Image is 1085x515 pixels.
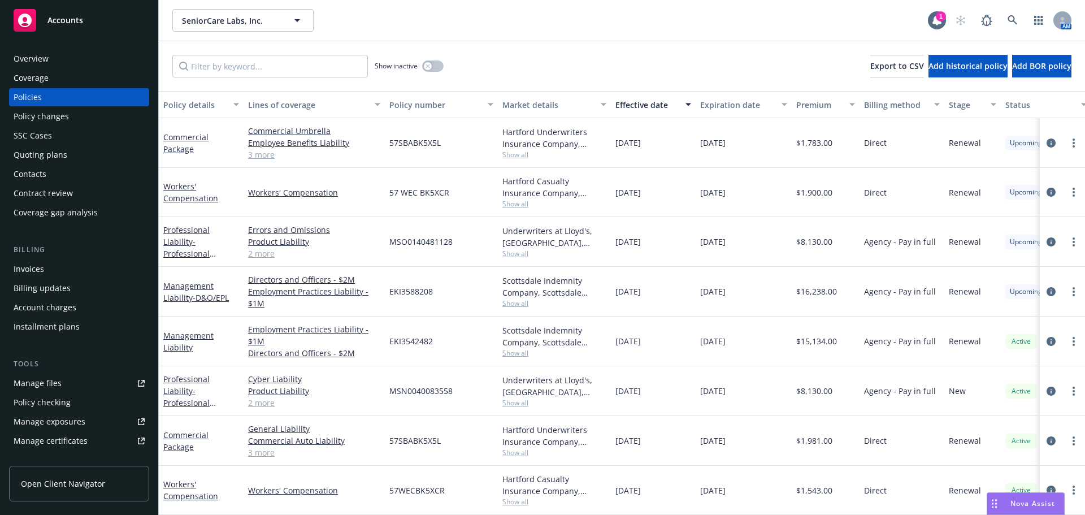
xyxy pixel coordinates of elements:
[796,99,843,111] div: Premium
[9,413,149,431] span: Manage exposures
[615,285,641,297] span: [DATE]
[14,318,80,336] div: Installment plans
[1010,138,1042,148] span: Upcoming
[502,150,606,159] span: Show all
[700,187,726,198] span: [DATE]
[944,91,1001,118] button: Stage
[248,274,380,285] a: Directors and Officers - $2M
[502,225,606,249] div: Underwriters at Lloyd's, [GEOGRAPHIC_DATA], [PERSON_NAME] of London, CFC Underwriting, CRC Group
[9,204,149,222] a: Coverage gap analysis
[949,484,981,496] span: Renewal
[1067,285,1080,298] a: more
[9,318,149,336] a: Installment plans
[163,132,209,154] a: Commercial Package
[9,298,149,317] a: Account charges
[9,184,149,202] a: Contract review
[700,335,726,347] span: [DATE]
[389,99,481,111] div: Policy number
[1044,434,1058,448] a: circleInformation
[163,224,238,283] a: Professional Liability
[502,424,606,448] div: Hartford Underwriters Insurance Company, Hartford Insurance Group
[502,324,606,348] div: Scottsdale Indemnity Company, Scottsdale Insurance Company (Nationwide), CRC Group
[14,69,49,87] div: Coverage
[502,497,606,507] span: Show all
[248,224,380,236] a: Errors and Omissions
[159,91,244,118] button: Policy details
[1012,60,1071,71] span: Add BOR policy
[502,175,606,199] div: Hartford Casualty Insurance Company, Hartford Insurance Group
[1010,187,1042,197] span: Upcoming
[615,335,641,347] span: [DATE]
[700,385,726,397] span: [DATE]
[9,50,149,68] a: Overview
[936,11,946,21] div: 1
[502,126,606,150] div: Hartford Underwriters Insurance Company, Hartford Insurance Group
[1044,335,1058,348] a: circleInformation
[502,298,606,308] span: Show all
[796,335,837,347] span: $15,134.00
[615,385,641,397] span: [DATE]
[248,125,380,137] a: Commercial Umbrella
[1044,235,1058,249] a: circleInformation
[928,55,1008,77] button: Add historical policy
[172,55,368,77] input: Filter by keyword...
[502,275,606,298] div: Scottsdale Indemnity Company, Scottsdale Insurance Company (Nationwide), CRC Group
[172,9,314,32] button: SeniorCare Labs, Inc.
[1044,285,1058,298] a: circleInformation
[700,137,726,149] span: [DATE]
[182,15,280,27] span: SeniorCare Labs, Inc.
[864,236,936,248] span: Agency - Pay in full
[248,347,380,359] a: Directors and Officers - $2M
[389,335,433,347] span: EKI3542482
[502,374,606,398] div: Underwriters at Lloyd's, [GEOGRAPHIC_DATA], [PERSON_NAME] of London, CFC Underwriting, CRC Group
[1010,386,1032,396] span: Active
[870,55,924,77] button: Export to CSV
[9,69,149,87] a: Coverage
[163,181,218,204] a: Workers' Compensation
[615,187,641,198] span: [DATE]
[1067,434,1080,448] a: more
[1010,287,1042,297] span: Upcoming
[244,91,385,118] button: Lines of coverage
[987,492,1065,515] button: Nova Assist
[1010,485,1032,495] span: Active
[163,479,218,501] a: Workers' Compensation
[14,374,62,392] div: Manage files
[163,430,209,452] a: Commercial Package
[14,279,71,297] div: Billing updates
[864,484,887,496] span: Direct
[987,493,1001,514] div: Drag to move
[14,393,71,412] div: Policy checking
[248,323,380,347] a: Employment Practices Liability - $1M
[796,285,837,297] span: $16,238.00
[696,91,792,118] button: Expiration date
[949,285,981,297] span: Renewal
[700,99,775,111] div: Expiration date
[385,91,498,118] button: Policy number
[9,107,149,125] a: Policy changes
[700,484,726,496] span: [DATE]
[248,248,380,259] a: 2 more
[9,5,149,36] a: Accounts
[9,88,149,106] a: Policies
[248,435,380,447] a: Commercial Auto Liability
[389,484,445,496] span: 57WECBK5XCR
[502,348,606,358] span: Show all
[14,298,76,317] div: Account charges
[248,447,380,458] a: 3 more
[502,199,606,209] span: Show all
[1027,9,1050,32] a: Switch app
[1012,55,1071,77] button: Add BOR policy
[9,374,149,392] a: Manage files
[700,285,726,297] span: [DATE]
[9,432,149,450] a: Manage certificates
[928,60,1008,71] span: Add historical policy
[615,99,679,111] div: Effective date
[864,435,887,447] span: Direct
[14,165,46,183] div: Contacts
[796,187,832,198] span: $1,900.00
[1001,9,1024,32] a: Search
[248,149,380,161] a: 3 more
[615,484,641,496] span: [DATE]
[9,358,149,370] div: Tools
